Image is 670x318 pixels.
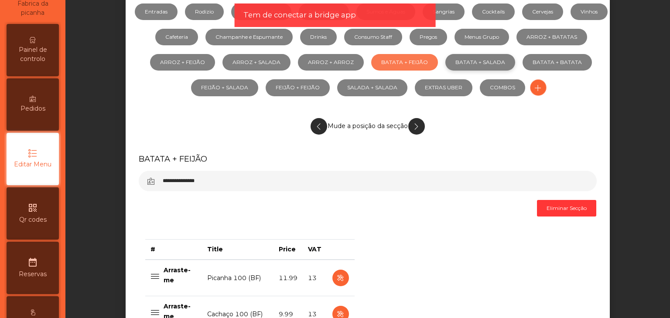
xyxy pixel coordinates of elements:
a: Molhos / Outros [231,3,291,20]
span: Editar Menu [14,160,51,169]
a: Sangrias [423,3,465,20]
a: Champanhe e Espumante [205,29,293,45]
a: Entradas [135,3,178,20]
a: EXTRAS UBER [415,79,472,96]
a: BATATA + FEIJÃO [371,54,438,71]
a: Cocktails [472,3,515,20]
a: Vinhos [571,3,608,20]
a: ARROZ + BATATAS [516,29,587,45]
a: BATATA + SALADA [445,54,515,71]
a: ARROZ + FEIJÃO [150,54,215,71]
a: BATATA + BATATA [523,54,592,71]
a: Drinks [300,29,337,45]
i: qr_code [27,203,38,213]
th: VAT [303,240,327,260]
a: FEIJÃO + SALADA [191,79,258,96]
i: date_range [27,257,38,267]
td: 11.99 [273,260,303,296]
a: Consumo Staff [344,29,402,45]
span: Pedidos [21,104,45,113]
a: Pregos [410,29,447,45]
a: Rodizio [185,3,224,20]
p: Arraste-me [164,265,197,285]
a: Menus Grupo [455,29,509,45]
div: Mude a posição da secção [139,114,597,139]
span: Reservas [19,270,47,279]
a: Cafeteria [155,29,198,45]
a: ARROZ + SALADA [222,54,291,71]
th: Title [202,240,273,260]
span: Qr codes [19,215,47,224]
button: Eliminar Secção [537,200,596,217]
span: Tem de conectar a bridge app [243,10,356,20]
a: COMBOS [480,79,525,96]
a: SALADA + SALADA [337,79,407,96]
td: 13 [303,260,327,296]
th: # [145,240,202,260]
th: Price [273,240,303,260]
a: ARROZ + ARROZ [298,54,364,71]
h5: BATATA + FEIJÃO [139,153,597,164]
a: FEIJÃO + FEIJÃO [266,79,330,96]
span: Painel de controlo [9,45,57,64]
td: Picanha 100 (BF) [202,260,273,296]
a: Cervejas [522,3,563,20]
